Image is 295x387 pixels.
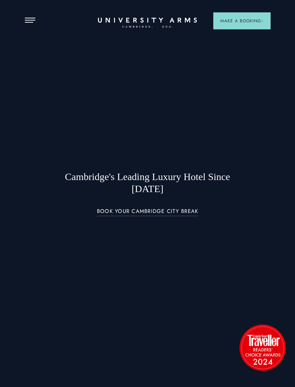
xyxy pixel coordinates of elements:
[261,20,264,22] img: Arrow icon
[97,208,198,216] a: BOOK YOUR CAMBRIDGE CITY BREAK
[49,171,246,195] h1: Cambridge's Leading Luxury Hotel Since [DATE]
[213,12,271,29] button: Make a BookingArrow icon
[236,321,289,374] img: image-2524eff8f0c5d55edbf694693304c4387916dea5-1501x1501-png
[25,18,35,23] button: Open Menu
[98,18,197,28] a: Home
[220,18,264,24] span: Make a Booking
